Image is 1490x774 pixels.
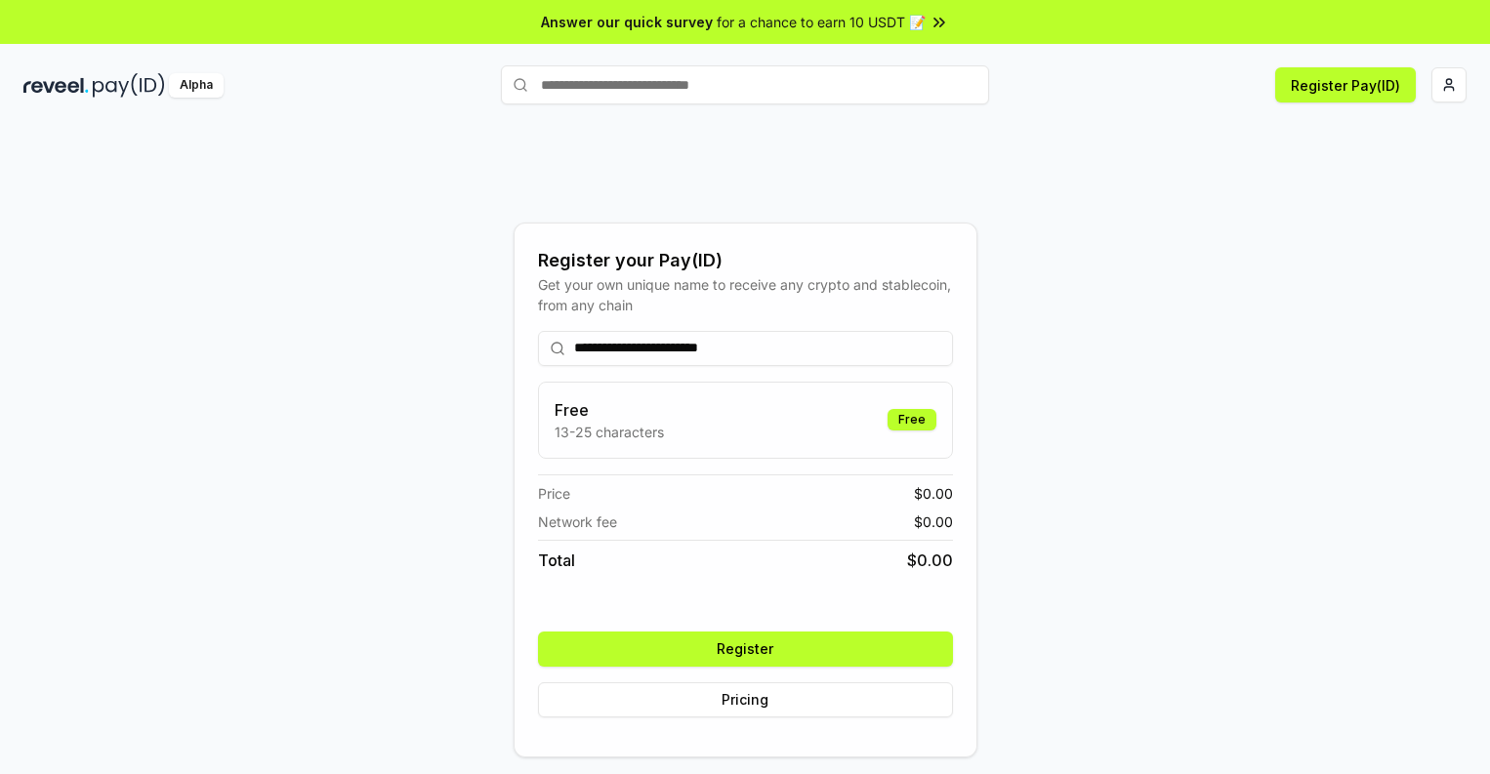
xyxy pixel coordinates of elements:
[717,12,926,32] span: for a chance to earn 10 USDT 📝
[538,631,953,667] button: Register
[538,274,953,315] div: Get your own unique name to receive any crypto and stablecoin, from any chain
[538,483,570,504] span: Price
[538,549,575,572] span: Total
[907,549,953,572] span: $ 0.00
[23,73,89,98] img: reveel_dark
[914,483,953,504] span: $ 0.00
[538,511,617,532] span: Network fee
[555,398,664,422] h3: Free
[169,73,224,98] div: Alpha
[1275,67,1416,102] button: Register Pay(ID)
[888,409,936,430] div: Free
[538,247,953,274] div: Register your Pay(ID)
[538,682,953,717] button: Pricing
[555,422,664,442] p: 13-25 characters
[914,511,953,532] span: $ 0.00
[93,73,165,98] img: pay_id
[541,12,713,32] span: Answer our quick survey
